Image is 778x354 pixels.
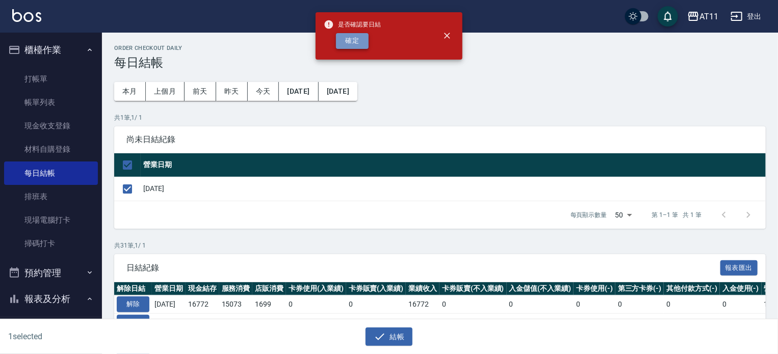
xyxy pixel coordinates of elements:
a: 報表目錄 [4,316,98,340]
p: 第 1–1 筆 共 1 筆 [652,210,702,220]
button: 上個月 [146,82,185,101]
button: [DATE] [279,82,318,101]
a: 材料自購登錄 [4,138,98,161]
th: 入金使用(-) [720,282,762,295]
td: 0 [615,295,664,314]
th: 第三方卡券(-) [615,282,664,295]
button: AT11 [683,6,722,27]
button: close [436,24,458,47]
td: 0 [720,314,762,332]
td: 0 [664,295,720,314]
th: 卡券販賣(入業績) [346,282,406,295]
span: 是否確認要日結 [324,19,381,30]
button: 櫃檯作業 [4,37,98,63]
h6: 1 selected [8,330,193,343]
td: 0 [346,314,406,332]
td: 0 [252,314,286,332]
td: 1699 [252,295,286,314]
button: 結帳 [366,328,413,346]
button: 確定 [336,33,369,49]
button: 登出 [727,7,766,26]
div: AT11 [699,10,718,23]
th: 現金結存 [186,282,219,295]
td: 0 [720,295,762,314]
img: Logo [12,9,41,22]
a: 現金收支登錄 [4,114,98,138]
td: 0 [574,314,615,332]
th: 其他付款方式(-) [664,282,720,295]
button: save [658,6,678,26]
th: 店販消費 [252,282,286,295]
td: 0 [439,295,507,314]
td: 17392 [406,314,439,332]
button: 本月 [114,82,146,101]
td: 15073 [219,295,253,314]
td: 0 [286,295,346,314]
a: 每日結帳 [4,161,98,185]
td: 0 [664,314,720,332]
button: 今天 [248,82,279,101]
h2: Order checkout daily [114,45,766,51]
td: 16772 [186,295,219,314]
button: 預約管理 [4,260,98,286]
th: 業績收入 [406,282,439,295]
button: 解除 [117,296,149,312]
button: 昨天 [216,82,248,101]
a: 現場電腦打卡 [4,208,98,232]
td: 16772 [406,295,439,314]
td: 0 [615,314,664,332]
a: 帳單列表 [4,91,98,114]
a: 排班表 [4,185,98,208]
a: 掃碼打卡 [4,232,98,255]
td: 0 [346,295,406,314]
td: 0 [507,314,574,332]
th: 卡券使用(入業績) [286,282,346,295]
a: 打帳單 [4,67,98,91]
button: 前天 [185,82,216,101]
button: 解除 [117,315,149,331]
td: [DATE] [152,295,186,314]
div: 50 [611,201,636,229]
h3: 每日結帳 [114,56,766,70]
th: 營業日期 [152,282,186,295]
th: 卡券販賣(不入業績) [439,282,507,295]
td: 14542 [186,314,219,332]
a: 報表匯出 [720,262,758,272]
p: 共 1 筆, 1 / 1 [114,113,766,122]
p: 共 31 筆, 1 / 1 [114,241,766,250]
td: 0 [507,295,574,314]
button: 報表及分析 [4,286,98,312]
td: 0 [286,314,346,332]
button: 報表匯出 [720,260,758,276]
td: 0 [574,295,615,314]
td: 0 [439,314,507,332]
span: 尚未日結紀錄 [126,134,754,145]
td: [DATE] [141,177,766,201]
th: 營業日期 [141,153,766,177]
td: [DATE] [152,314,186,332]
th: 卡券使用(-) [574,282,615,295]
th: 服務消費 [219,282,253,295]
td: 17392 [219,314,253,332]
th: 入金儲值(不入業績) [507,282,574,295]
span: 日結紀錄 [126,263,720,273]
th: 解除日結 [114,282,152,295]
p: 每頁顯示數量 [570,210,607,220]
button: [DATE] [319,82,357,101]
